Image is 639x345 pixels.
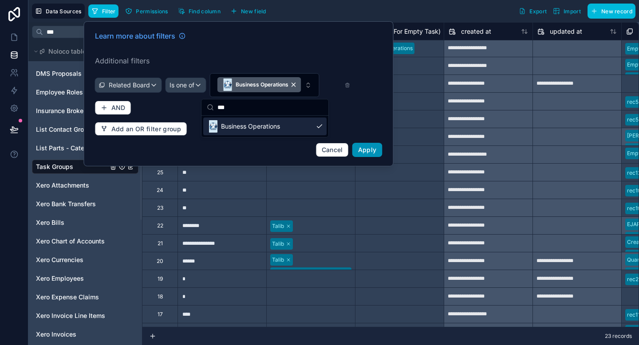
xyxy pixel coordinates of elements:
span: created at [461,27,491,36]
span: Add an OR filter group [111,125,181,133]
span: Xero Employees [36,274,84,283]
button: New record [588,4,635,19]
div: Employee Roles [32,85,138,99]
div: Xero Employees [32,271,138,286]
a: Learn more about filters [95,31,186,41]
a: Permissions [122,4,174,18]
div: 17 [158,311,163,318]
span: Xero Attachments [36,181,89,190]
span: Cancel [322,146,343,153]
div: 19 [158,275,163,282]
a: List Contact Group [36,125,108,134]
span: Xero Invoices [36,330,76,339]
button: Related Board [95,78,162,93]
span: Xero Bank Transfers [36,200,96,208]
span: Data Sources [46,8,82,15]
span: Apply [358,146,377,153]
div: Xero Invoices [32,327,138,341]
a: Xero Invoices [36,330,108,339]
div: Talib [272,222,284,230]
span: Filter [102,8,116,15]
div: [PERSON_NAME]'s test board2 [272,269,349,277]
button: Unselect 27 [217,77,301,93]
div: Xero Bills [32,216,138,230]
a: Xero Invoice Line Items [36,311,108,320]
a: Xero Attachments [36,181,108,190]
label: Additional filters [95,55,383,66]
a: New record [584,4,635,19]
button: Add an OR filter group [95,122,187,136]
span: Export [529,8,547,15]
a: Xero Employees [36,274,108,283]
span: Learn more about filters [95,31,175,41]
button: Data Sources [32,4,85,19]
a: DMS Proposals [36,69,108,78]
span: List Contact Group [36,125,91,134]
button: Is one of [166,78,206,93]
button: Select Button [210,73,319,97]
span: 23 records [605,333,632,340]
button: Export [516,4,550,19]
div: 25 [157,169,163,176]
div: List Parts - Categories [32,141,138,155]
button: AND [95,101,131,115]
span: Noloco tables [48,47,90,56]
button: Find column [175,4,224,18]
div: Xero Chart of Accounts [32,234,138,248]
div: 24 [157,187,163,194]
span: DMS Proposals [36,69,82,78]
span: Employee Roles [36,88,83,97]
a: Xero Bills [36,218,108,227]
div: 20 [157,258,163,265]
a: Xero Currencies [36,255,108,264]
span: Is one of [170,81,194,90]
span: Import [564,8,581,15]
div: Task Groups [32,160,138,174]
a: Xero Expense Claims [36,293,108,302]
span: Xero Bills [36,218,64,227]
span: Related Board [109,81,150,90]
div: Talib [272,240,284,248]
div: 21 [158,240,163,247]
a: Task Groups [36,162,108,171]
a: Employee Roles [36,88,108,97]
div: 23 [157,204,163,212]
div: Insurance Brokers [32,104,138,118]
a: Xero Chart of Accounts [36,237,108,246]
div: 22 [157,222,163,229]
button: Apply [352,143,383,157]
div: Xero Currencies [32,253,138,267]
span: Xero Expense Claims [36,293,99,302]
div: Suggestions [201,116,328,137]
div: List Contact Group [32,122,138,137]
span: Xero Invoice Line Items [36,311,105,320]
span: New record [601,8,632,15]
span: Xero Currencies [36,255,83,264]
div: Talib [272,256,284,264]
button: Permissions [122,4,171,18]
span: AND [111,104,126,112]
div: Xero Expense Claims [32,290,138,304]
a: Insurance Brokers [36,106,108,115]
span: Xero Chart of Accounts [36,237,105,246]
div: 18 [158,293,163,300]
button: Import [550,4,584,19]
a: List Parts - Categories [36,144,108,153]
span: Task Groups [36,162,73,171]
span: Board (For Empty Task) [372,27,441,36]
span: Permissions [136,8,168,15]
button: Cancel [316,143,349,157]
div: Xero Attachments [32,178,138,192]
button: Filter [88,4,119,18]
span: New field [241,8,266,15]
a: Xero Bank Transfers [36,200,108,208]
button: Noloco tables [32,45,133,58]
span: updated at [550,27,582,36]
div: Xero Invoice Line Items [32,309,138,323]
span: Find column [189,8,221,15]
div: DMS Proposals [32,67,138,81]
span: Business Operations [221,122,280,131]
div: Xero Bank Transfers [32,197,138,211]
span: Insurance Brokers [36,106,89,115]
button: New field [227,4,269,18]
